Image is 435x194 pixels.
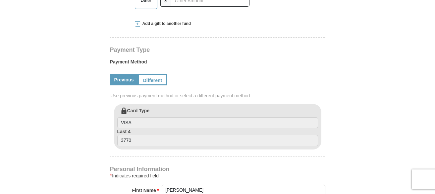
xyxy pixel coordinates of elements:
span: Use previous payment method or select a different payment method. [111,92,326,99]
label: Payment Method [110,58,325,68]
h4: Personal Information [110,166,325,172]
a: Previous [110,74,138,85]
label: Card Type [117,107,318,129]
input: Card Type [117,117,318,129]
label: Last 4 [117,128,318,146]
h4: Payment Type [110,47,325,52]
div: Indicates required field [110,172,325,180]
span: Add a gift to another fund [140,21,191,27]
a: Different [138,74,167,85]
input: Last 4 [117,135,318,146]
